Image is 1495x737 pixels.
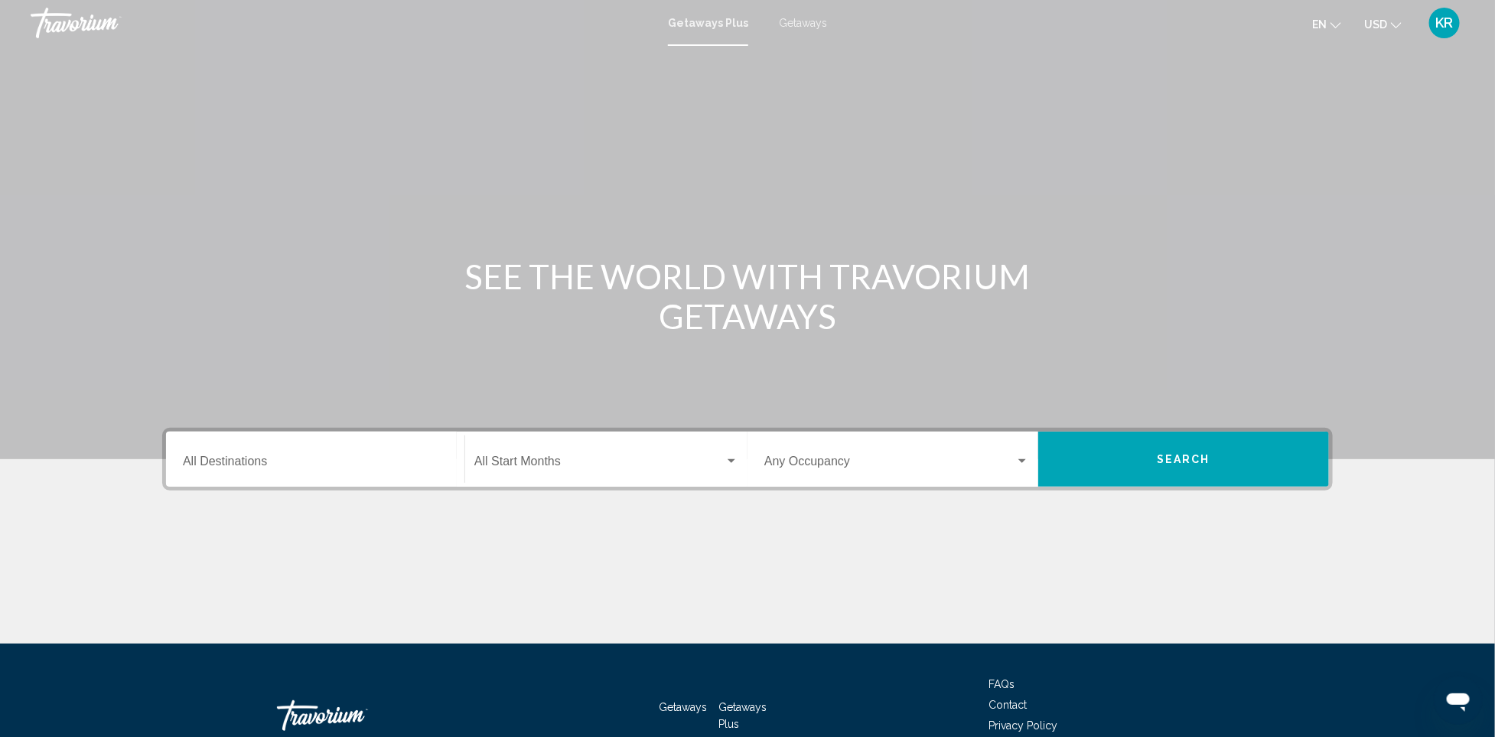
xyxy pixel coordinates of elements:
a: Travorium [31,8,653,38]
a: FAQs [989,678,1015,690]
a: Getaways Plus [719,701,767,730]
a: Getaways [779,17,827,29]
span: Search [1157,454,1210,466]
span: en [1312,18,1327,31]
iframe: Button to launch messaging window [1434,676,1483,725]
button: Change language [1312,13,1341,35]
span: USD [1364,18,1387,31]
div: Search widget [166,432,1329,487]
a: Getaways [659,701,707,713]
h1: SEE THE WORLD WITH TRAVORIUM GETAWAYS [461,256,1034,336]
button: Change currency [1364,13,1402,35]
a: Getaways Plus [668,17,748,29]
a: Contact [989,699,1027,711]
button: User Menu [1425,7,1464,39]
a: Privacy Policy [989,719,1057,732]
button: Search [1038,432,1329,487]
span: KR [1436,15,1454,31]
